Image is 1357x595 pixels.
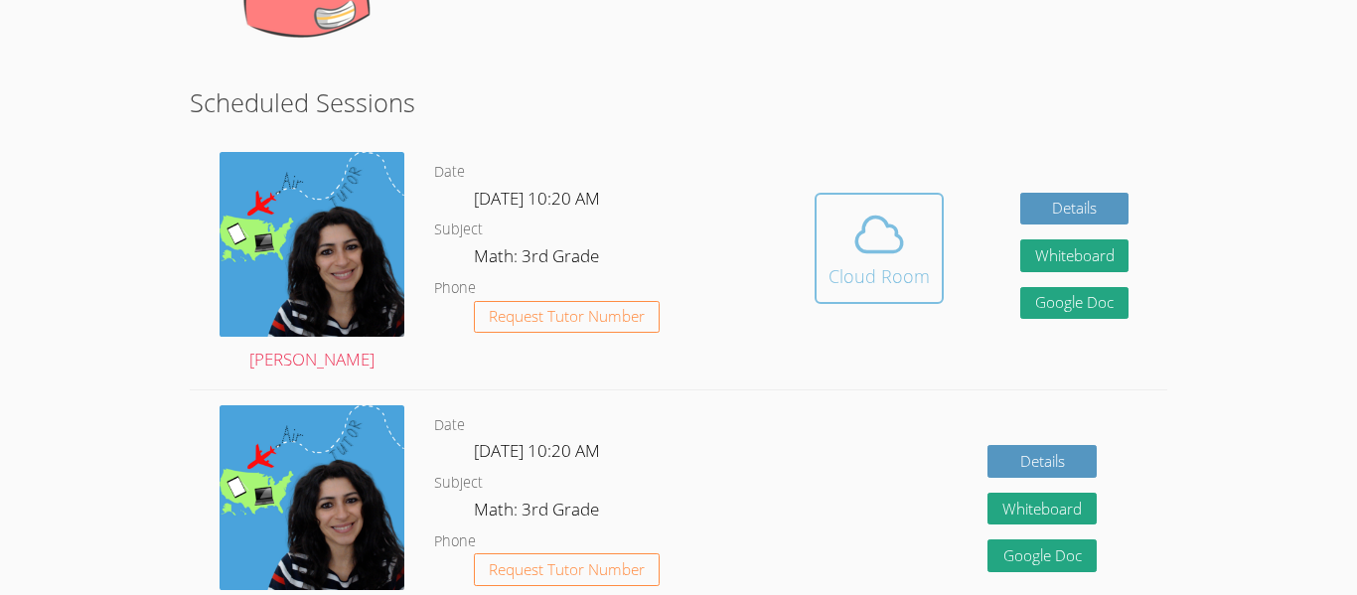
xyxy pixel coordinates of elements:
[987,493,1097,525] button: Whiteboard
[987,539,1097,572] a: Google Doc
[489,562,645,577] span: Request Tutor Number
[434,218,483,242] dt: Subject
[434,276,476,301] dt: Phone
[220,405,404,590] img: air%20tutor%20avatar.png
[434,160,465,185] dt: Date
[829,262,930,290] div: Cloud Room
[220,152,404,337] img: air%20tutor%20avatar.png
[489,309,645,324] span: Request Tutor Number
[1020,239,1130,272] button: Whiteboard
[815,193,944,304] button: Cloud Room
[434,529,476,554] dt: Phone
[474,301,660,334] button: Request Tutor Number
[474,439,600,462] span: [DATE] 10:20 AM
[987,445,1097,478] a: Details
[1020,287,1130,320] a: Google Doc
[474,242,603,276] dd: Math: 3rd Grade
[190,83,1167,121] h2: Scheduled Sessions
[1020,193,1130,225] a: Details
[474,553,660,586] button: Request Tutor Number
[474,187,600,210] span: [DATE] 10:20 AM
[434,471,483,496] dt: Subject
[220,152,404,374] a: [PERSON_NAME]
[434,413,465,438] dt: Date
[474,496,603,529] dd: Math: 3rd Grade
